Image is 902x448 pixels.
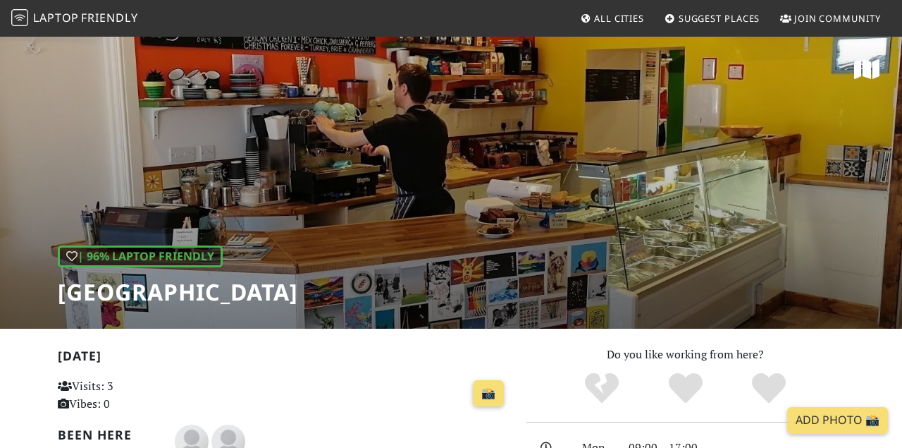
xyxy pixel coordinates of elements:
[11,9,28,26] img: LaptopFriendly
[794,12,881,25] span: Join Community
[727,371,811,406] div: Definitely!
[526,346,844,364] p: Do you like working from here?
[594,12,644,25] span: All Cities
[33,10,79,25] span: Laptop
[11,6,138,31] a: LaptopFriendly LaptopFriendly
[58,377,197,413] p: Visits: 3 Vibes: 0
[787,407,888,434] a: Add Photo 📸
[679,12,760,25] span: Suggest Places
[774,6,886,31] a: Join Community
[473,380,504,407] a: 📸
[58,349,509,369] h2: [DATE]
[211,432,245,448] span: L J
[58,246,223,268] div: | 96% Laptop Friendly
[81,10,137,25] span: Friendly
[643,371,727,406] div: Yes
[175,432,211,448] span: Andrew Micklethwaite
[58,428,158,442] h2: Been here
[659,6,766,31] a: Suggest Places
[58,279,298,305] h1: [GEOGRAPHIC_DATA]
[574,6,650,31] a: All Cities
[560,371,643,406] div: No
